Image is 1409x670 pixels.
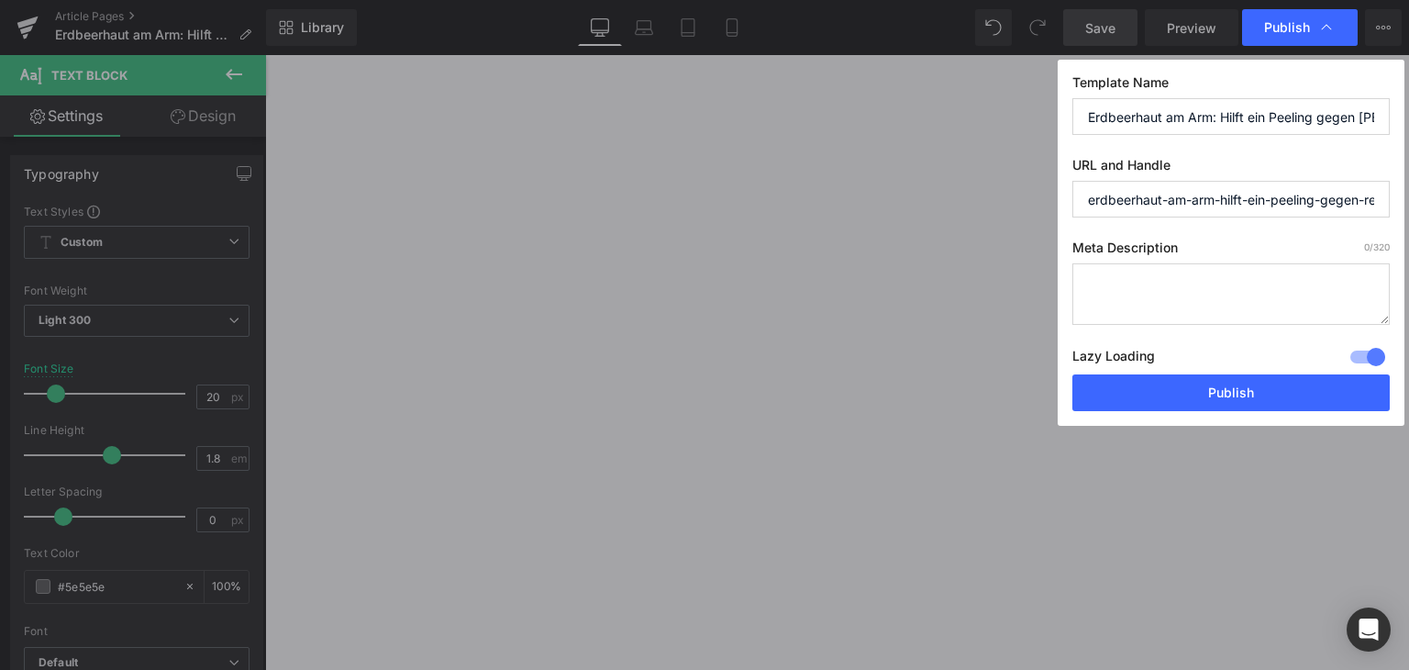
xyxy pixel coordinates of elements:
[1072,240,1390,263] label: Meta Description
[1072,374,1390,411] button: Publish
[1072,157,1390,181] label: URL and Handle
[1072,344,1155,374] label: Lazy Loading
[1072,74,1390,98] label: Template Name
[1364,241,1390,252] span: /320
[1264,19,1310,36] span: Publish
[1364,241,1370,252] span: 0
[1347,608,1391,652] div: Open Intercom Messenger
